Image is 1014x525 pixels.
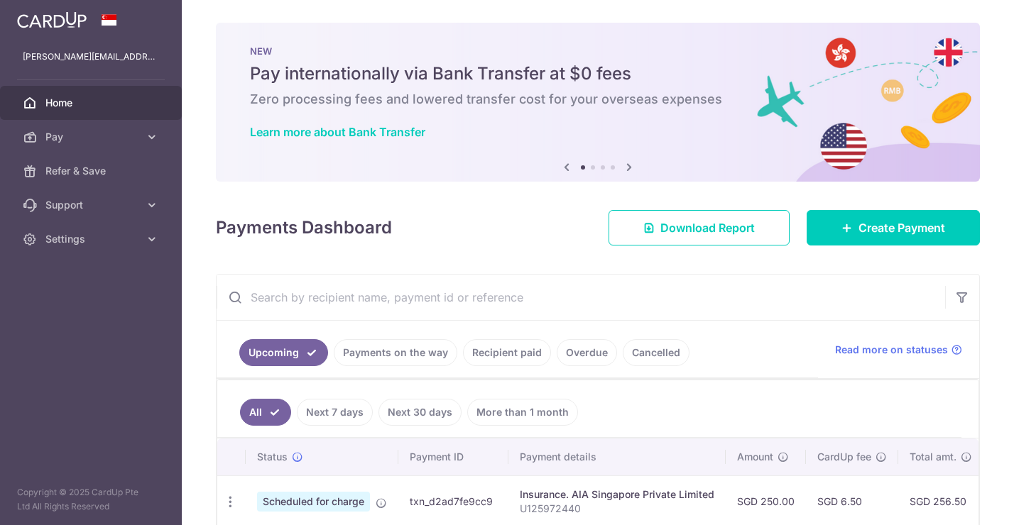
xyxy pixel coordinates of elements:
[737,450,773,464] span: Amount
[910,450,956,464] span: Total amt.
[257,450,288,464] span: Status
[23,50,159,64] p: [PERSON_NAME][EMAIL_ADDRESS][DOMAIN_NAME]
[45,96,139,110] span: Home
[835,343,962,357] a: Read more on statuses
[250,125,425,139] a: Learn more about Bank Transfer
[858,219,945,236] span: Create Payment
[557,339,617,366] a: Overdue
[817,450,871,464] span: CardUp fee
[520,487,714,502] div: Insurance. AIA Singapore Private Limited
[216,23,980,182] img: Bank transfer banner
[250,91,946,108] h6: Zero processing fees and lowered transfer cost for your overseas expenses
[467,399,578,426] a: More than 1 month
[807,210,980,245] a: Create Payment
[520,502,714,516] p: U125972440
[250,62,946,85] h5: Pay internationally via Bank Transfer at $0 fees
[334,339,457,366] a: Payments on the way
[508,438,726,475] th: Payment details
[660,219,755,236] span: Download Report
[17,11,87,28] img: CardUp
[45,232,139,246] span: Settings
[45,130,139,144] span: Pay
[257,492,370,512] span: Scheduled for charge
[239,339,328,366] a: Upcoming
[398,438,508,475] th: Payment ID
[609,210,790,245] a: Download Report
[378,399,462,426] a: Next 30 days
[240,399,291,426] a: All
[463,339,551,366] a: Recipient paid
[297,399,373,426] a: Next 7 days
[250,45,946,57] p: NEW
[623,339,689,366] a: Cancelled
[45,164,139,178] span: Refer & Save
[835,343,948,357] span: Read more on statuses
[45,198,139,212] span: Support
[217,275,945,320] input: Search by recipient name, payment id or reference
[216,215,392,241] h4: Payments Dashboard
